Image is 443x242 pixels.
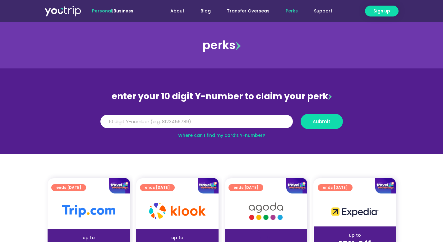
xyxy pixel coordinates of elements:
div: up to [141,235,214,241]
a: Where can I find my card’s Y-number? [178,132,265,138]
span: submit [313,119,330,124]
span: Sign up [373,8,390,14]
form: Y Number [100,114,343,134]
a: About [162,5,192,17]
span: up to [260,235,272,241]
a: Perks [278,5,306,17]
a: Blog [192,5,219,17]
input: 10 digit Y-number (e.g. 8123456789) [100,115,293,128]
a: Business [113,8,133,14]
div: up to [53,235,125,241]
span: | [92,8,133,14]
a: Support [306,5,340,17]
nav: Menu [150,5,340,17]
div: enter your 10 digit Y-number to claim your perk [97,88,346,105]
button: submit [301,114,343,129]
a: Transfer Overseas [219,5,278,17]
a: Sign up [365,6,399,16]
span: Personal [92,8,112,14]
div: up to [319,232,391,239]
